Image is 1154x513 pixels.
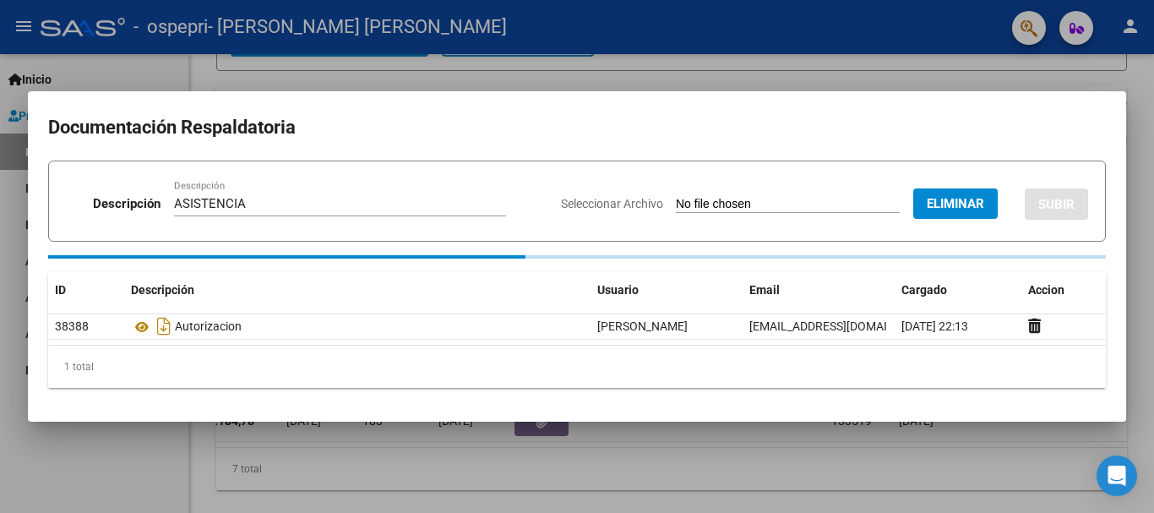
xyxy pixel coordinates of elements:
div: Autorizacion [131,313,584,340]
span: 38388 [55,319,89,333]
span: SUBIR [1038,197,1075,212]
span: Eliminar [927,196,984,211]
i: Descargar documento [153,313,175,340]
span: Descripción [131,283,194,297]
span: [EMAIL_ADDRESS][DOMAIN_NAME] [749,319,937,333]
button: SUBIR [1025,188,1088,220]
span: Email [749,283,780,297]
datatable-header-cell: Descripción [124,272,591,308]
button: Eliminar [913,188,998,219]
datatable-header-cell: ID [48,272,124,308]
p: Descripción [93,194,161,214]
h2: Documentación Respaldatoria [48,112,1106,144]
datatable-header-cell: Accion [1021,272,1106,308]
span: Usuario [597,283,639,297]
span: Seleccionar Archivo [561,197,663,210]
div: Open Intercom Messenger [1097,456,1137,496]
datatable-header-cell: Usuario [591,272,743,308]
span: Cargado [901,283,947,297]
datatable-header-cell: Email [743,272,895,308]
span: ID [55,283,66,297]
div: 1 total [48,346,1106,388]
span: [DATE] 22:13 [901,319,968,333]
span: Accion [1028,283,1064,297]
datatable-header-cell: Cargado [895,272,1021,308]
span: [PERSON_NAME] [597,319,688,333]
